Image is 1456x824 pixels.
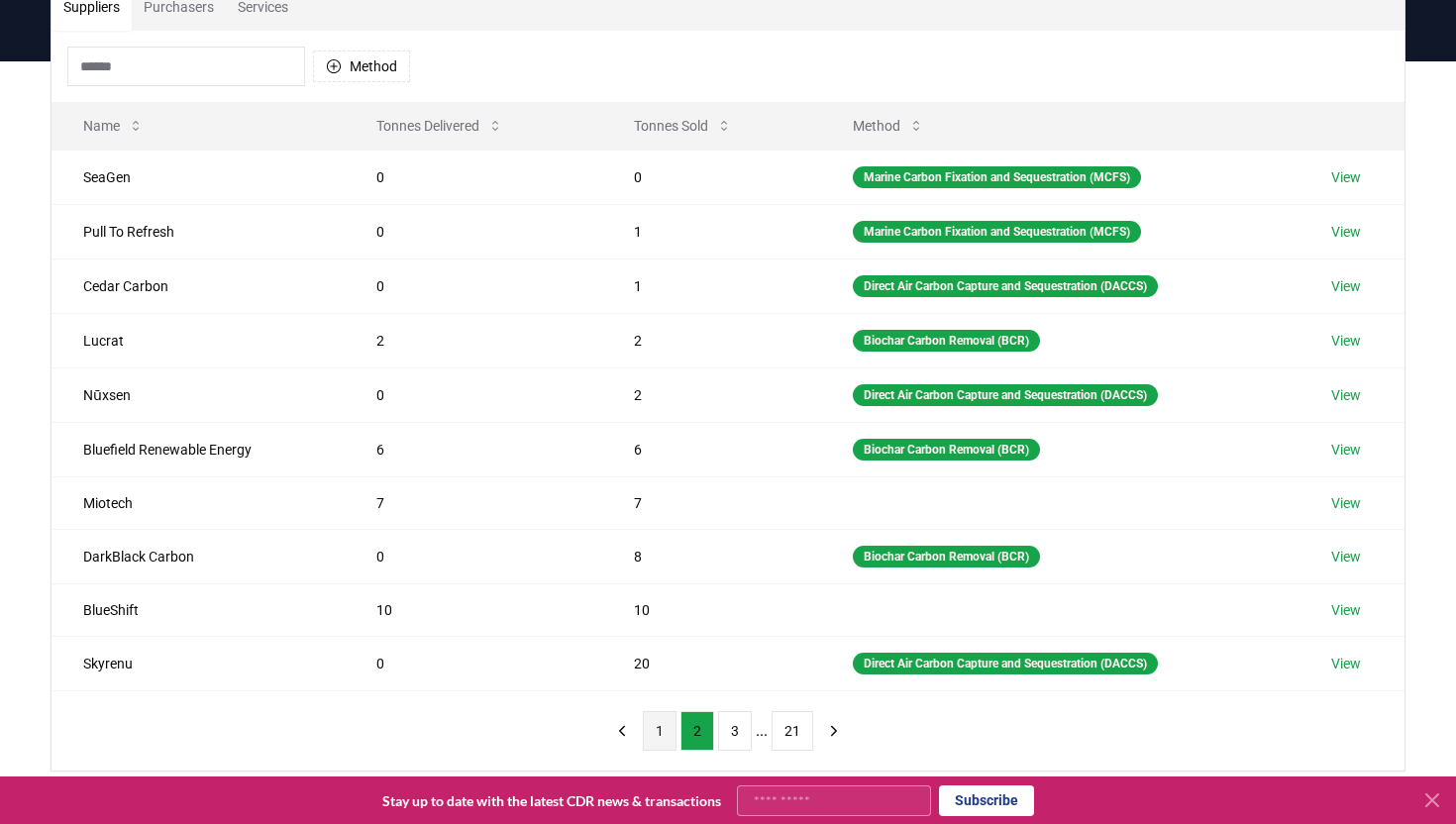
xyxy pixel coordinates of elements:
[52,422,345,476] td: Bluefield Renewable Energy
[853,166,1141,188] div: Marine Carbon Fixation and Sequestration (MCFS)
[52,636,345,690] td: Skyrenu
[1331,385,1361,405] a: View
[1331,331,1361,351] a: View
[853,275,1158,297] div: Direct Air Carbon Capture and Sequestration (DACCS)
[853,330,1040,352] div: Biochar Carbon Removal (BCR)
[853,384,1158,406] div: Direct Air Carbon Capture and Sequestration (DACCS)
[345,529,602,583] td: 0
[602,150,821,204] td: 0
[345,367,602,422] td: 0
[1331,222,1361,242] a: View
[52,258,345,313] td: Cedar Carbon
[837,106,940,146] button: Method
[345,636,602,690] td: 0
[361,106,519,146] button: Tonnes Delivered
[772,711,813,751] button: 21
[67,106,159,146] button: Name
[602,583,821,636] td: 10
[602,258,821,313] td: 1
[345,422,602,476] td: 6
[52,313,345,367] td: Lucrat
[602,476,821,529] td: 7
[1331,654,1361,673] a: View
[602,313,821,367] td: 2
[52,476,345,529] td: Miotech
[345,583,602,636] td: 10
[680,711,714,751] button: 2
[52,583,345,636] td: BlueShift
[345,204,602,258] td: 0
[313,51,410,82] button: Method
[853,653,1158,674] div: Direct Air Carbon Capture and Sequestration (DACCS)
[1331,440,1361,460] a: View
[345,476,602,529] td: 7
[643,711,676,751] button: 1
[345,258,602,313] td: 0
[602,422,821,476] td: 6
[853,221,1141,243] div: Marine Carbon Fixation and Sequestration (MCFS)
[1331,167,1361,187] a: View
[602,204,821,258] td: 1
[1331,547,1361,566] a: View
[618,106,748,146] button: Tonnes Sold
[817,711,851,751] button: next page
[602,636,821,690] td: 20
[52,529,345,583] td: DarkBlack Carbon
[602,529,821,583] td: 8
[345,313,602,367] td: 2
[345,150,602,204] td: 0
[1331,276,1361,296] a: View
[52,204,345,258] td: Pull To Refresh
[853,546,1040,567] div: Biochar Carbon Removal (BCR)
[52,150,345,204] td: SeaGen
[52,367,345,422] td: Nūxsen
[853,439,1040,461] div: Biochar Carbon Removal (BCR)
[605,711,639,751] button: previous page
[718,711,752,751] button: 3
[1331,600,1361,620] a: View
[1331,493,1361,513] a: View
[756,719,768,743] li: ...
[602,367,821,422] td: 2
